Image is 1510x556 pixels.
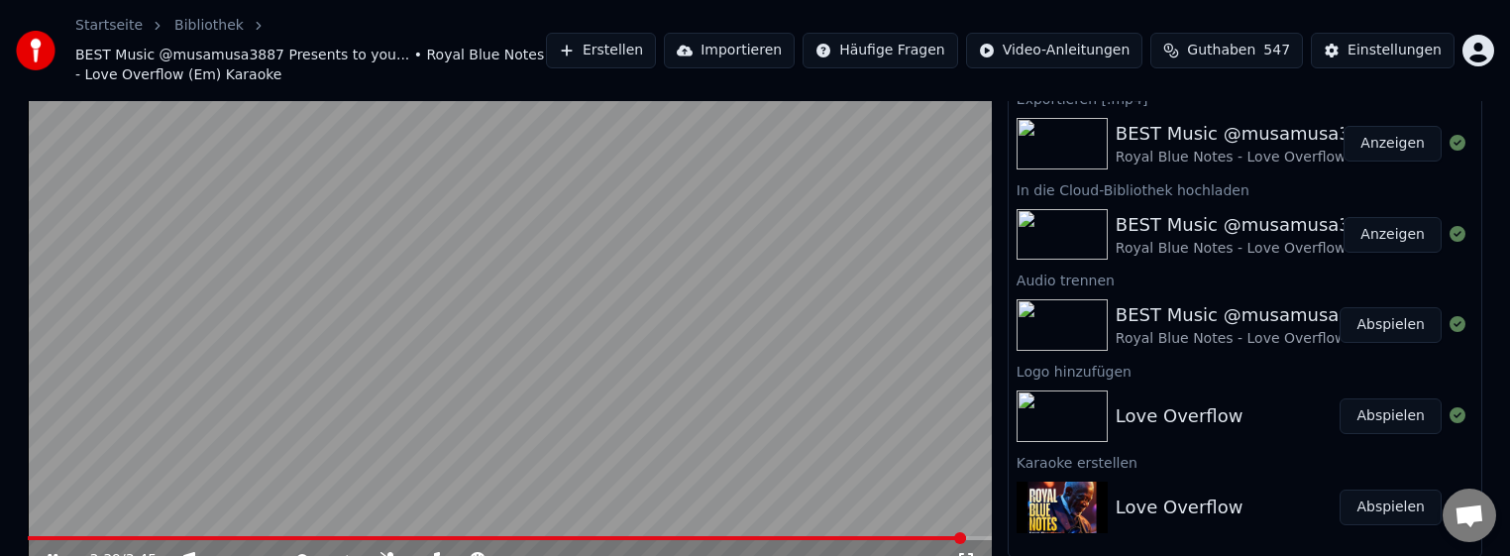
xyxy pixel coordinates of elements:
[1340,307,1442,343] button: Abspielen
[174,16,244,36] a: Bibliothek
[1009,177,1481,201] div: In die Cloud-Bibliothek hochladen
[16,31,55,70] img: youka
[1116,494,1243,521] div: Love Overflow
[1344,126,1442,162] button: Anzeigen
[966,33,1143,68] button: Video-Anleitungen
[1009,268,1481,291] div: Audio trennen
[1311,33,1455,68] button: Einstellungen
[1263,41,1290,60] span: 547
[1009,359,1481,383] div: Logo hinzufügen
[803,33,958,68] button: Häufige Fragen
[664,33,795,68] button: Importieren
[546,33,656,68] button: Erstellen
[75,16,143,36] a: Startseite
[1116,402,1243,430] div: Love Overflow
[1009,450,1481,474] div: Karaoke erstellen
[75,46,546,85] span: BEST Music @musamusa3887 Presents to you... • Royal Blue Notes - Love Overflow (Em) Karaoke
[1443,489,1496,542] div: Chat öffnen
[1340,398,1442,434] button: Abspielen
[1150,33,1303,68] button: Guthaben547
[1344,217,1442,253] button: Anzeigen
[1340,490,1442,525] button: Abspielen
[1187,41,1255,60] span: Guthaben
[1348,41,1442,60] div: Einstellungen
[75,16,546,85] nav: breadcrumb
